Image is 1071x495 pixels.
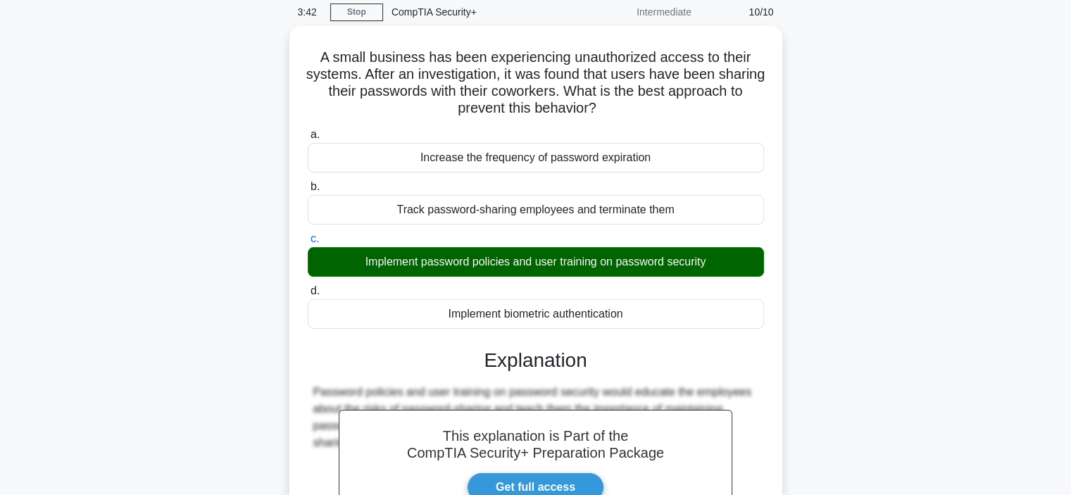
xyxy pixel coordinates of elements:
div: Password policies and user training on password security would educate the employees about the ri... [313,384,758,451]
span: c. [311,232,319,244]
div: Increase the frequency of password expiration [308,143,764,173]
div: Track password-sharing employees and terminate them [308,195,764,225]
div: Implement biometric authentication [308,299,764,329]
a: Stop [330,4,383,21]
div: Implement password policies and user training on password security [308,247,764,277]
h3: Explanation [316,349,756,372]
span: d. [311,284,320,296]
span: b. [311,180,320,192]
span: a. [311,128,320,140]
h5: A small business has been experiencing unauthorized access to their systems. After an investigati... [306,49,765,118]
